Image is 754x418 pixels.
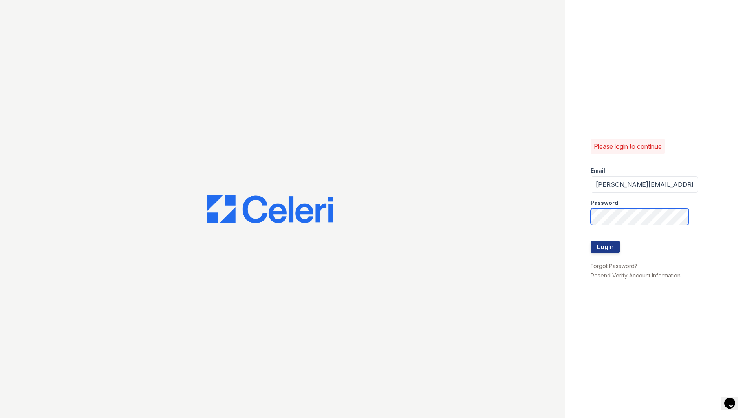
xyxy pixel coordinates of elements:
[721,387,746,410] iframe: chat widget
[591,272,681,279] a: Resend Verify Account Information
[207,195,333,223] img: CE_Logo_Blue-a8612792a0a2168367f1c8372b55b34899dd931a85d93a1a3d3e32e68fde9ad4.png
[594,142,662,151] p: Please login to continue
[591,199,618,207] label: Password
[591,167,605,175] label: Email
[591,263,637,269] a: Forgot Password?
[591,241,620,253] button: Login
